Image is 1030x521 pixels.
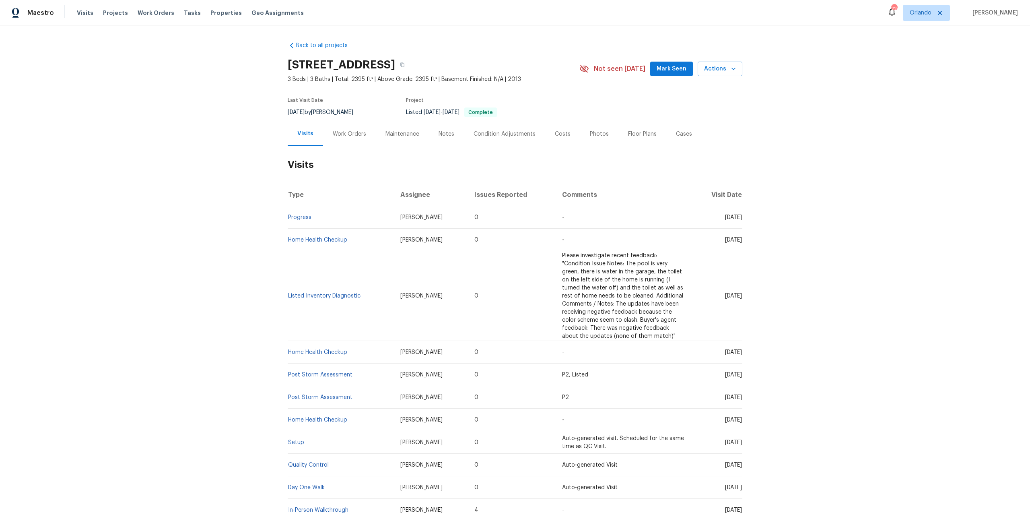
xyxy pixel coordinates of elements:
[400,440,443,445] span: [PERSON_NAME]
[400,395,443,400] span: [PERSON_NAME]
[406,98,424,103] span: Project
[288,146,742,184] h2: Visits
[288,507,348,513] a: In-Person Walkthrough
[562,462,618,468] span: Auto-generated Visit
[400,237,443,243] span: [PERSON_NAME]
[288,237,347,243] a: Home Health Checkup
[657,64,686,74] span: Mark Seen
[288,61,395,69] h2: [STREET_ADDRESS]
[556,184,692,206] th: Comments
[400,462,443,468] span: [PERSON_NAME]
[400,215,443,220] span: [PERSON_NAME]
[910,9,931,17] span: Orlando
[288,41,365,50] a: Back to all projects
[210,9,242,17] span: Properties
[288,417,347,423] a: Home Health Checkup
[288,349,347,355] a: Home Health Checkup
[333,130,366,138] div: Work Orders
[394,184,468,206] th: Assignee
[474,485,478,490] span: 0
[676,130,692,138] div: Cases
[698,62,742,76] button: Actions
[474,293,478,299] span: 0
[562,507,564,513] span: -
[288,98,323,103] span: Last Visit Date
[474,372,478,378] span: 0
[725,485,742,490] span: [DATE]
[474,130,536,138] div: Condition Adjustments
[474,215,478,220] span: 0
[184,10,201,16] span: Tasks
[725,417,742,423] span: [DATE]
[395,58,410,72] button: Copy Address
[562,215,564,220] span: -
[562,372,588,378] span: P2, Listed
[400,349,443,355] span: [PERSON_NAME]
[474,417,478,423] span: 0
[424,110,441,115] span: [DATE]
[465,110,496,115] span: Complete
[288,293,360,299] a: Listed Inventory Diagnostic
[692,184,742,206] th: Visit Date
[704,64,736,74] span: Actions
[562,436,684,449] span: Auto-generated visit. Scheduled for the same time as QC Visit.
[594,65,645,73] span: Not seen [DATE]
[725,440,742,445] span: [DATE]
[288,108,363,117] div: by [PERSON_NAME]
[288,184,394,206] th: Type
[400,372,443,378] span: [PERSON_NAME]
[562,237,564,243] span: -
[288,440,304,445] a: Setup
[725,507,742,513] span: [DATE]
[725,395,742,400] span: [DATE]
[288,372,352,378] a: Post Storm Assessment
[725,237,742,243] span: [DATE]
[474,237,478,243] span: 0
[725,372,742,378] span: [DATE]
[439,130,454,138] div: Notes
[288,395,352,400] a: Post Storm Assessment
[400,507,443,513] span: [PERSON_NAME]
[400,417,443,423] span: [PERSON_NAME]
[725,293,742,299] span: [DATE]
[725,349,742,355] span: [DATE]
[288,110,305,115] span: [DATE]
[474,395,478,400] span: 0
[628,130,657,138] div: Floor Plans
[103,9,128,17] span: Projects
[443,110,459,115] span: [DATE]
[562,253,683,339] span: Please investigate recent feedback: "Condition Issue Notes: The pool is very green, there is wate...
[725,462,742,468] span: [DATE]
[400,293,443,299] span: [PERSON_NAME]
[468,184,556,206] th: Issues Reported
[297,130,313,138] div: Visits
[474,507,478,513] span: 4
[385,130,419,138] div: Maintenance
[288,462,329,468] a: Quality Control
[406,110,497,115] span: Listed
[969,9,1018,17] span: [PERSON_NAME]
[891,5,897,13] div: 22
[590,130,609,138] div: Photos
[288,485,325,490] a: Day One Walk
[27,9,54,17] span: Maestro
[562,349,564,355] span: -
[555,130,571,138] div: Costs
[562,417,564,423] span: -
[474,462,478,468] span: 0
[725,215,742,220] span: [DATE]
[400,485,443,490] span: [PERSON_NAME]
[288,75,579,83] span: 3 Beds | 3 Baths | Total: 2395 ft² | Above Grade: 2395 ft² | Basement Finished: N/A | 2013
[138,9,174,17] span: Work Orders
[251,9,304,17] span: Geo Assignments
[424,110,459,115] span: -
[562,485,618,490] span: Auto-generated Visit
[650,62,693,76] button: Mark Seen
[474,440,478,445] span: 0
[474,349,478,355] span: 0
[77,9,93,17] span: Visits
[562,395,569,400] span: P2
[288,215,311,220] a: Progress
